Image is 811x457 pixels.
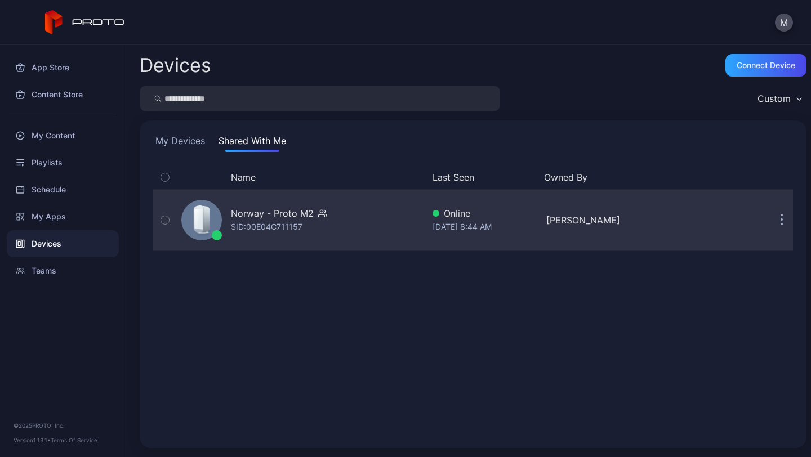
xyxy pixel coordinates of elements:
div: [DATE] 8:44 AM [433,220,537,234]
div: © 2025 PROTO, Inc. [14,421,112,430]
button: M [775,14,793,32]
a: Teams [7,257,119,284]
a: App Store [7,54,119,81]
button: Custom [752,86,806,111]
a: My Apps [7,203,119,230]
a: Playlists [7,149,119,176]
a: Devices [7,230,119,257]
div: Update Device [656,171,757,184]
button: My Devices [153,134,207,152]
button: Connect device [725,54,806,77]
div: [PERSON_NAME] [546,213,651,227]
a: Schedule [7,176,119,203]
span: Version 1.13.1 • [14,437,51,443]
div: SID: 00E04C711157 [231,220,302,234]
button: Name [231,171,256,184]
button: Last Seen [433,171,535,184]
div: Custom [757,93,791,104]
div: Connect device [737,61,795,70]
a: Content Store [7,81,119,108]
div: Online [433,207,537,220]
div: Norway - Proto M2 [231,207,314,220]
h2: Devices [140,55,211,75]
button: Owned By [544,171,647,184]
a: Terms Of Service [51,437,97,443]
button: Shared With Me [216,134,288,152]
a: My Content [7,122,119,149]
div: Options [770,171,793,184]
